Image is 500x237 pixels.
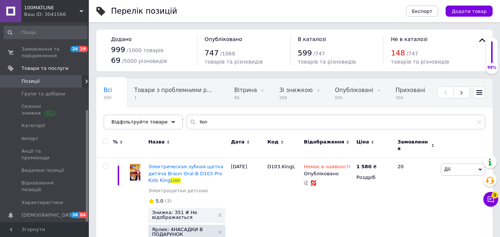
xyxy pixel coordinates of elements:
button: Чат з покупцем9 [483,192,498,207]
span: (3) [165,198,171,204]
span: Акції та промокоди [21,148,68,161]
span: 695 [335,95,373,101]
span: 999 [111,45,125,54]
img: Электрическая зубная щетка дитяча Braun Oral-B D103 Pro Kids King Lion [126,163,145,182]
span: % [113,139,118,145]
span: 747 [205,48,219,57]
div: Перелік позицій [111,7,177,15]
span: 84 [79,212,87,218]
span: D103.KingL [267,164,295,169]
span: Дії [444,166,450,172]
span: Рождественская распрод... [104,115,184,122]
span: 304 [396,95,426,101]
span: Замовлення та повідомлення [21,46,68,59]
span: 5.0 [156,198,164,204]
span: / 1068 [220,51,235,57]
span: / 747 [407,51,418,57]
span: В каталозі [298,36,326,42]
span: 38 [70,212,79,218]
input: Пошук [4,26,87,39]
button: Експорт [406,6,439,17]
span: товарів та різновидів [298,59,356,65]
span: Групи та добірки [21,91,65,97]
span: Відображення [304,139,344,145]
span: Зі знижкою [279,87,312,94]
span: товарів та різновидів [391,59,449,65]
span: Вітрина [234,87,257,94]
span: 100MATLINE [24,4,80,11]
span: Всі [104,87,112,94]
span: Характеристики [21,199,63,206]
span: Ярлик: 4НАСАДКИ В ПОДАРУНОК [152,227,214,237]
span: Товари з проблемними р... [134,87,212,94]
b: 1 580 [356,164,372,169]
span: Додати товар [452,9,487,14]
div: Роздріб [356,174,391,181]
div: Ваш ID: 3041566 [24,11,89,18]
button: Додати товар [446,6,493,17]
span: Код [267,139,278,145]
span: 26 [70,46,79,52]
span: / 747 [313,51,325,57]
span: товарів та різновидів [205,59,263,65]
span: Опубліковані [335,87,373,94]
span: Замовлення [397,139,429,152]
span: Назва [148,139,165,145]
span: Видалені позиції [21,167,64,174]
span: 268 [279,95,312,101]
input: Пошук по назві позиції, артикулу і пошуковим запитам [187,115,485,129]
span: Электрическая зубная щетка дитяча Braun Oral-B D103 Pro Kids King [148,164,224,183]
span: Дата [231,139,245,145]
span: Позиції [21,78,40,85]
span: Додано [111,36,131,42]
span: Приховані [396,87,426,94]
a: Электрощетки детские [148,187,208,194]
span: 1 [134,95,212,101]
span: Ціна [356,139,369,145]
span: 66 [234,95,257,101]
span: Опубліковано [205,36,242,42]
div: Товари з проблемними різновидами [127,79,227,107]
div: Рождественская распродажа, Электрическая зубная щетка, Дитяча зубна щітка [96,107,199,135]
span: / 5000 різновидів [122,58,167,64]
span: Товари та послуги [21,65,68,72]
span: 148 [391,48,405,57]
div: ₴ [356,163,377,170]
span: 9 [491,192,498,199]
span: / 1000 товарів [127,47,163,53]
a: Электрическая зубная щетка дитяча Braun Oral-B D103 Pro Kids KingLion [148,164,224,183]
span: 999 [104,95,112,101]
span: Сезонні знижки [21,103,68,116]
span: 29 [79,46,87,52]
span: Категорії [21,122,45,129]
span: Експорт [412,9,433,14]
span: 69 [111,56,120,65]
div: 99% [486,65,498,70]
span: Знижка: 351 ₴ Не відображається [152,210,214,220]
span: Не в каталозі [391,36,427,42]
span: [DEMOGRAPHIC_DATA] [21,212,76,219]
span: Lion [171,177,181,183]
span: Відфільтруйте товари [111,119,168,125]
span: Відновлення позицій [21,180,68,193]
div: Опубліковано [304,170,353,177]
span: Імпорт [21,135,38,142]
span: 599 [298,48,312,57]
span: Немає в наявності [304,164,350,172]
